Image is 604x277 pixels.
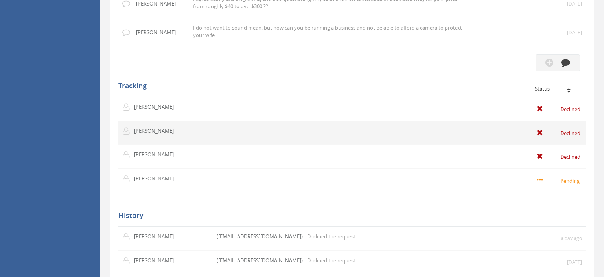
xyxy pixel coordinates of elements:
[535,86,580,91] div: Status
[122,151,134,159] img: user-icon.png
[567,29,582,36] small: [DATE]
[118,212,580,219] h5: History
[134,233,179,240] p: [PERSON_NAME]
[122,103,134,111] img: user-icon.png
[122,257,134,265] img: user-icon.png
[136,29,181,36] p: [PERSON_NAME]
[537,152,582,161] small: Declined
[567,0,582,7] small: [DATE]
[217,233,303,240] p: ([EMAIL_ADDRESS][DOMAIN_NAME])
[307,257,355,264] p: Declined the request
[134,103,179,111] p: [PERSON_NAME]
[122,175,134,183] img: user-icon.png
[134,151,179,158] p: [PERSON_NAME]
[134,175,179,182] p: [PERSON_NAME]
[217,257,303,264] p: ([EMAIL_ADDRESS][DOMAIN_NAME])
[122,233,134,241] img: user-icon.png
[134,127,179,135] p: [PERSON_NAME]
[122,127,134,135] img: user-icon.png
[134,257,179,264] p: [PERSON_NAME]
[193,24,468,39] p: I do not want to sound mean, but how can you be running a business and not be able to afford a ca...
[561,235,582,242] small: a day ago
[567,259,582,266] small: [DATE]
[307,233,355,240] p: Declined the request
[537,104,582,113] small: Declined
[118,82,580,90] h5: Tracking
[537,128,582,137] small: Declined
[537,176,582,185] small: Pending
